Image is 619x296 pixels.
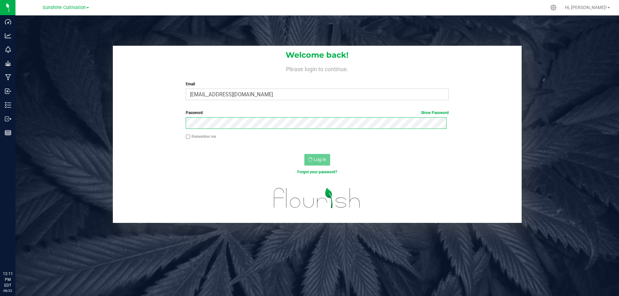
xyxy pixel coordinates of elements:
[113,51,522,59] h1: Welcome back!
[5,74,11,81] inline-svg: Manufacturing
[186,81,448,87] label: Email
[5,116,11,122] inline-svg: Outbound
[5,129,11,136] inline-svg: Reports
[5,60,11,67] inline-svg: Grow
[549,5,557,11] div: Manage settings
[421,110,449,115] a: Show Password
[304,154,330,166] button: Log In
[297,170,337,174] a: Forgot your password?
[43,5,86,10] span: Sunshine Cultivation
[3,288,13,293] p: 08/22
[5,33,11,39] inline-svg: Analytics
[113,64,522,72] h4: Please login to continue.
[5,19,11,25] inline-svg: Dashboard
[186,134,216,139] label: Remember me
[266,182,368,215] img: flourish_logo.svg
[314,157,326,162] span: Log In
[565,5,607,10] span: Hi, [PERSON_NAME]!
[5,102,11,108] inline-svg: Inventory
[3,271,13,288] p: 12:11 PM EDT
[186,110,203,115] span: Password
[5,88,11,94] inline-svg: Inbound
[5,46,11,53] inline-svg: Monitoring
[186,135,190,139] input: Remember me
